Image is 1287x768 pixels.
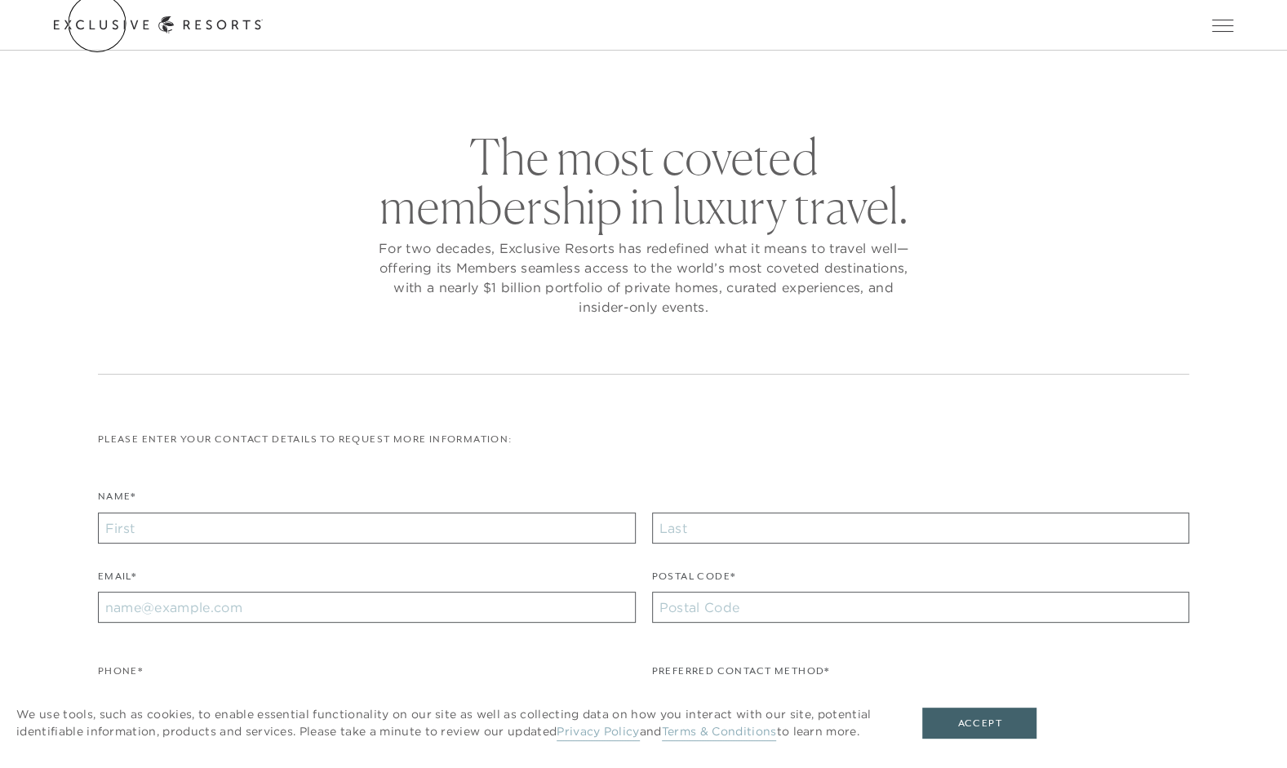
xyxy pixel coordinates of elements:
[652,569,736,593] label: Postal Code*
[98,513,636,544] input: First
[98,569,136,593] label: Email*
[98,664,636,679] div: Phone*
[662,724,777,741] a: Terms & Conditions
[652,664,830,687] legend: Preferred Contact Method*
[375,238,913,317] p: For two decades, Exclusive Resorts has redefined what it means to travel well—offering its Member...
[98,489,136,513] label: Name*
[557,724,639,741] a: Privacy Policy
[98,592,636,623] input: name@example.com
[375,132,913,230] h2: The most coveted membership in luxury travel.
[98,432,1190,447] p: Please enter your contact details to request more information:
[16,706,890,740] p: We use tools, such as cookies, to enable essential functionality on our site as well as collectin...
[1212,20,1233,31] button: Open navigation
[652,513,1190,544] input: Last
[652,592,1190,623] input: Postal Code
[922,708,1036,739] button: Accept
